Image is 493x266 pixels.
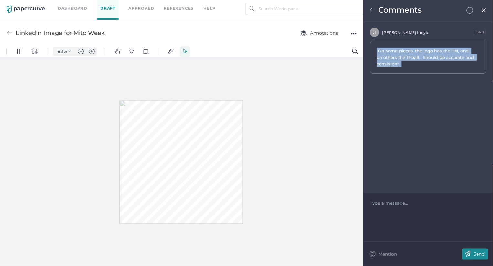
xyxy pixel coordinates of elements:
img: icn-comment-not-resolved.7e303350.svg [467,7,473,14]
button: Signatures [166,1,176,11]
img: papercurve-logo-colour.7244d18c.svg [7,6,45,13]
button: Zoom Controls [65,1,75,10]
img: close.ba28c622.svg [481,8,487,13]
p: Mention [378,251,397,257]
img: default-plus.svg [89,3,95,9]
img: default-magnifying-glass.svg [352,3,358,9]
img: default-select.svg [182,3,188,9]
span: On some pieces, the logo has the TM, and on others the R-ball. Should be accurate and consistent. [377,48,476,66]
img: send-comment-button-white.4cf6322a.svg [462,249,474,260]
span: J I [373,30,376,35]
input: Search Workspace [245,3,365,15]
div: help [204,5,216,12]
button: Pan [112,1,123,11]
span: [PERSON_NAME] Indyk [382,30,428,35]
p: Send [474,251,485,257]
img: annotation-layers.cc6d0e6b.svg [301,30,307,36]
a: Dashboard [58,5,87,12]
a: Approved [128,5,154,12]
button: @Mention [369,249,399,260]
button: Pins [126,1,137,11]
button: Select [180,1,190,11]
button: Annotations [294,27,345,39]
img: default-minus.svg [78,3,84,9]
button: Panel [15,1,26,11]
img: default-sign.svg [168,3,174,9]
img: default-leftsidepanel.svg [17,3,23,9]
span: % [64,3,67,8]
img: default-viewcontrols.svg [32,3,38,9]
input: Set zoom [55,3,64,9]
button: Zoom in [87,1,97,10]
img: default-pan.svg [114,3,120,9]
button: Send [462,249,488,260]
div: LinkedIn Image for Mito Week [16,27,105,39]
img: search.bf03fe8b.svg [250,6,255,11]
img: shapes-icon.svg [143,3,149,9]
img: back-arrow-grey.72011ae3.svg [7,30,13,36]
img: default-pin.svg [129,3,134,9]
a: References [164,5,194,12]
span: Annotations [301,30,338,36]
img: left-arrow.b0b58952.svg [370,7,375,13]
div: ●●● [351,29,357,38]
button: Shapes [141,1,151,11]
button: Search [350,1,360,11]
span: Comments [379,5,422,15]
button: Zoom out [76,1,86,10]
button: View Controls [29,1,40,11]
img: chevron.svg [69,5,71,7]
div: [DATE] [476,29,487,35]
